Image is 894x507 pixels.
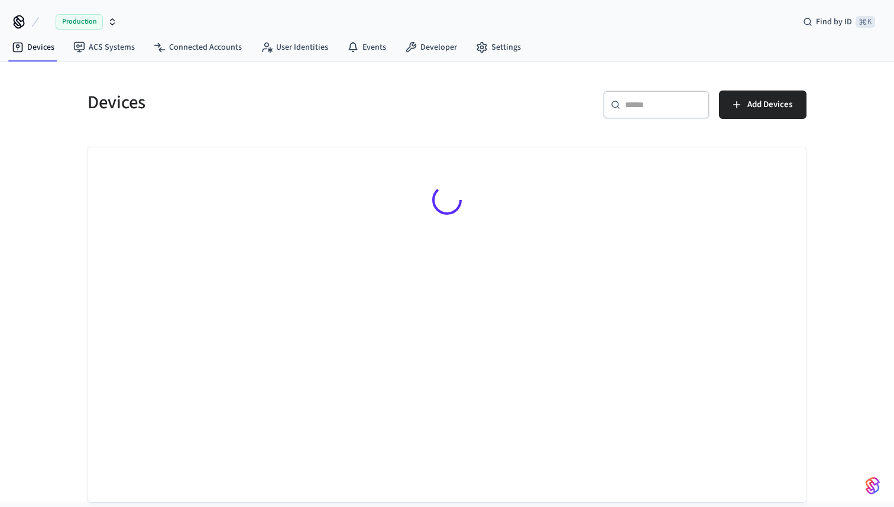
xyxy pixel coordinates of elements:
[747,97,792,112] span: Add Devices
[719,91,806,119] button: Add Devices
[866,476,880,495] img: SeamLogoGradient.69752ec5.svg
[396,37,467,58] a: Developer
[251,37,338,58] a: User Identities
[816,16,852,28] span: Find by ID
[856,16,875,28] span: ⌘ K
[793,11,885,33] div: Find by ID⌘ K
[467,37,530,58] a: Settings
[2,37,64,58] a: Devices
[56,14,103,30] span: Production
[338,37,396,58] a: Events
[64,37,144,58] a: ACS Systems
[88,91,440,115] h5: Devices
[144,37,251,58] a: Connected Accounts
